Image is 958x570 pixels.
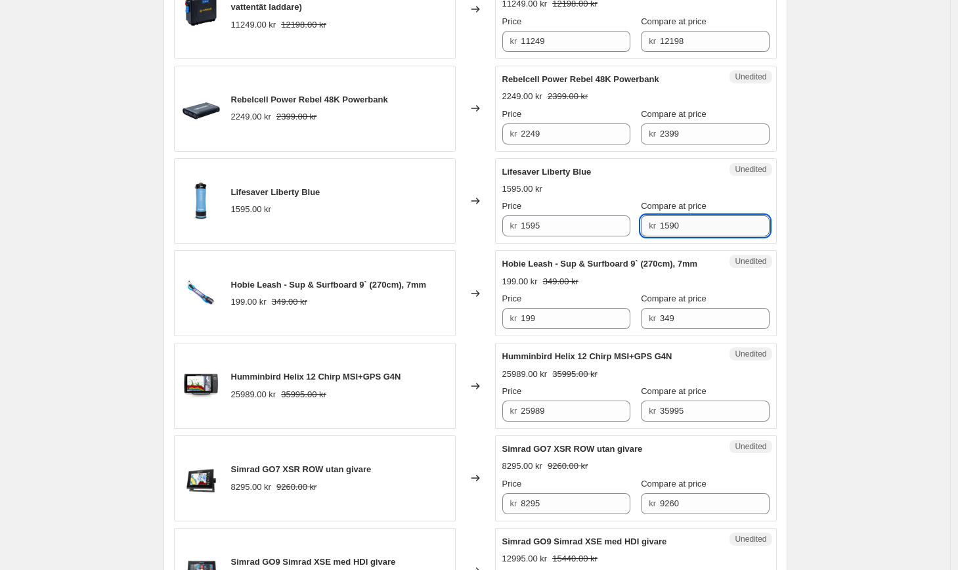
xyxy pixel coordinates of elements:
[502,167,592,177] span: Lifesaver Liberty Blue
[502,201,522,211] span: Price
[543,275,578,288] strike: 349.00 kr
[281,388,326,401] strike: 35995.00 kr
[502,444,643,454] span: Simrad GO7 XSR ROW utan givare
[272,296,307,309] strike: 349.00 kr
[281,18,326,32] strike: 12198.00 kr
[649,498,656,508] span: kr
[231,464,372,474] span: Simrad GO7 XSR ROW utan givare
[231,95,388,104] span: Rebelcell Power Rebel 48K Powerbank
[649,221,656,230] span: kr
[276,481,316,494] strike: 9260.00 kr
[548,90,588,103] strike: 2399.00 kr
[502,537,667,546] span: Simrad GO9 Simrad XSE med HDI givare
[231,187,320,197] span: Lifesaver Liberty Blue
[510,221,517,230] span: kr
[502,552,548,565] div: 12995.00 kr
[548,460,588,473] strike: 9260.00 kr
[231,557,396,567] span: Simrad GO9 Simrad XSE med HDI givare
[735,72,766,82] span: Unedited
[231,372,401,382] span: Humminbird Helix 12 Chirp MSI+GPS G4N
[502,368,548,381] div: 25989.00 kr
[231,481,271,494] div: 8295.00 kr
[510,498,517,508] span: kr
[641,294,707,303] span: Compare at price
[510,313,517,323] span: kr
[502,109,522,119] span: Price
[231,203,271,216] div: 1595.00 kr
[502,259,698,269] span: Hobie Leash - Sup & Surfboard 9` (270cm), 7mm
[502,479,522,489] span: Price
[641,479,707,489] span: Compare at price
[276,110,316,123] strike: 2399.00 kr
[552,368,598,381] strike: 35995.00 kr
[181,181,221,221] img: liberty-lifesaver-bla_80x.jpg
[735,441,766,452] span: Unedited
[649,36,656,46] span: kr
[502,386,522,396] span: Price
[502,74,659,84] span: Rebelcell Power Rebel 48K Powerbank
[502,275,538,288] div: 199.00 kr
[231,110,271,123] div: 2249.00 kr
[649,129,656,139] span: kr
[231,18,276,32] div: 11249.00 kr
[552,552,598,565] strike: 15440.00 kr
[649,313,656,323] span: kr
[641,386,707,396] span: Compare at price
[502,183,542,196] div: 1595.00 kr
[510,36,517,46] span: kr
[502,294,522,303] span: Price
[510,129,517,139] span: kr
[231,280,427,290] span: Hobie Leash - Sup & Surfboard 9` (270cm), 7mm
[181,274,221,313] img: hobieleash9_80x.jpg
[181,89,221,128] img: powerrebel8_80x.jpg
[231,296,267,309] div: 199.00 kr
[502,90,542,103] div: 2249.00 kr
[502,16,522,26] span: Price
[735,164,766,175] span: Unedited
[231,388,276,401] div: 25989.00 kr
[641,201,707,211] span: Compare at price
[649,406,656,416] span: kr
[641,16,707,26] span: Compare at price
[181,366,221,406] img: humminbird22_80x.jpg
[510,406,517,416] span: kr
[502,460,542,473] div: 8295.00 kr
[502,351,672,361] span: Humminbird Helix 12 Chirp MSI+GPS G4N
[735,349,766,359] span: Unedited
[641,109,707,119] span: Compare at price
[735,256,766,267] span: Unedited
[735,534,766,544] span: Unedited
[181,458,221,498] img: 000-14448-001_80x.jpg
